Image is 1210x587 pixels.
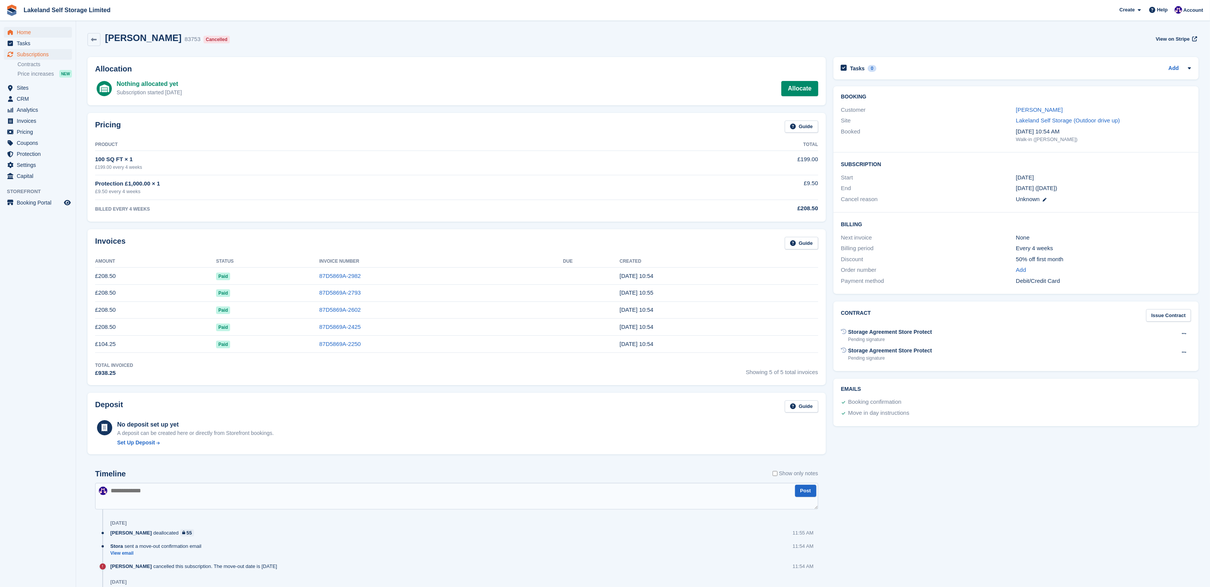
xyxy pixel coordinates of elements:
[117,420,274,429] div: No deposit set up yet
[95,336,216,353] td: £104.25
[4,138,72,148] a: menu
[841,116,1016,125] div: Site
[841,195,1016,204] div: Cancel reason
[1016,233,1191,242] div: None
[785,237,818,249] a: Guide
[4,82,72,93] a: menu
[868,65,876,72] div: 0
[17,70,72,78] a: Price increases NEW
[63,198,72,207] a: Preview store
[95,319,216,336] td: £208.50
[848,409,909,418] div: Move in day instructions
[841,309,871,322] h2: Contract
[110,543,123,550] span: Stora
[95,188,644,195] div: £9.50 every 4 weeks
[319,255,563,268] th: Invoice Number
[216,341,230,348] span: Paid
[319,306,361,313] a: 87D5869A-2602
[4,149,72,159] a: menu
[785,121,818,133] a: Guide
[644,151,818,175] td: £199.00
[95,121,121,133] h2: Pricing
[17,116,62,126] span: Invoices
[95,237,126,249] h2: Invoices
[4,116,72,126] a: menu
[99,487,107,495] img: Nick Aynsley
[6,5,17,16] img: stora-icon-8386f47178a22dfd0bd8f6a31ec36ba5ce8667c1dd55bd0f319d3a0aa187defe.svg
[773,470,778,478] input: Show only notes
[1016,266,1026,274] a: Add
[117,439,155,447] div: Set Up Deposit
[644,204,818,213] div: £208.50
[95,164,644,171] div: £199.00 every 4 weeks
[17,149,62,159] span: Protection
[17,94,62,104] span: CRM
[4,127,72,137] a: menu
[216,255,319,268] th: Status
[17,138,62,148] span: Coupons
[1016,136,1191,143] div: Walk-in ([PERSON_NAME])
[216,289,230,297] span: Paid
[184,35,200,44] div: 83753
[17,160,62,170] span: Settings
[95,362,133,369] div: Total Invoiced
[620,273,653,279] time: 2025-08-19 09:54:47 UTC
[110,550,205,557] a: View email
[1183,6,1203,14] span: Account
[1016,244,1191,253] div: Every 4 weeks
[1119,6,1135,14] span: Create
[4,160,72,170] a: menu
[793,543,814,550] div: 11:54 AM
[105,33,181,43] h2: [PERSON_NAME]
[1016,117,1120,124] a: Lakeland Self Storage (Outdoor drive up)
[4,49,72,60] a: menu
[186,529,192,536] div: 55
[17,127,62,137] span: Pricing
[110,563,152,570] span: [PERSON_NAME]
[1153,33,1199,45] a: View on Stripe
[563,255,620,268] th: Due
[95,179,644,188] div: Protection £1,000.00 × 1
[17,49,62,60] span: Subscriptions
[17,27,62,38] span: Home
[1016,255,1191,264] div: 50% off first month
[620,289,653,296] time: 2025-07-22 09:55:09 UTC
[850,65,865,72] h2: Tasks
[110,543,205,550] div: sent a move-out confirmation email
[4,94,72,104] a: menu
[95,65,818,73] h2: Allocation
[841,94,1191,100] h2: Booking
[4,171,72,181] a: menu
[1016,196,1040,202] span: Unknown
[841,106,1016,114] div: Customer
[319,324,361,330] a: 87D5869A-2425
[620,341,653,347] time: 2025-04-29 09:54:08 UTC
[1169,64,1179,73] a: Add
[95,139,644,151] th: Product
[95,155,644,164] div: 100 SQ FT × 1
[841,233,1016,242] div: Next invoice
[1016,173,1034,182] time: 2025-04-29 00:00:00 UTC
[17,82,62,93] span: Sites
[841,255,1016,264] div: Discount
[795,485,816,497] button: Post
[841,127,1016,143] div: Booked
[95,400,123,413] h2: Deposit
[781,81,818,96] a: Allocate
[848,347,932,355] div: Storage Agreement Store Protect
[4,38,72,49] a: menu
[1016,277,1191,286] div: Debit/Credit Card
[4,197,72,208] a: menu
[848,336,932,343] div: Pending signature
[17,105,62,115] span: Analytics
[1016,106,1063,113] a: [PERSON_NAME]
[319,273,361,279] a: 87D5869A-2982
[841,220,1191,228] h2: Billing
[746,362,818,378] span: Showing 5 of 5 total invoices
[1146,309,1191,322] a: Issue Contract
[848,328,932,336] div: Storage Agreement Store Protect
[4,27,72,38] a: menu
[773,470,818,478] label: Show only notes
[21,4,114,16] a: Lakeland Self Storage Limited
[117,429,274,437] p: A deposit can be created here or directly from Storefront bookings.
